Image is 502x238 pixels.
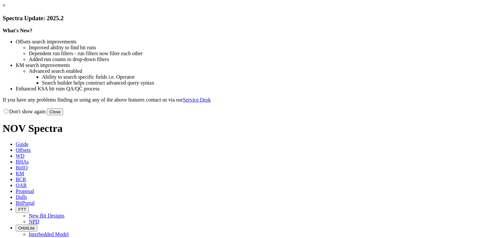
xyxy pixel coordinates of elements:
[3,122,499,135] h1: NOV Spectra
[16,200,35,206] span: BitPortal
[16,147,31,153] span: Offsets
[183,97,211,103] a: Service Desk
[29,68,499,74] li: Advanced search enabled
[3,109,45,114] label: Don't show again
[16,171,24,176] span: KM
[29,51,499,56] li: Dependent run filters - run filters now filter each other
[3,97,499,103] p: If you have any problems finding or using any of the above features contact us via our
[29,56,499,62] li: Added run counts to drop-down filters
[47,108,63,115] button: Close
[16,39,499,45] li: Offsets search improvements
[16,141,28,147] span: Guide
[16,177,26,182] span: BCR
[29,45,499,51] li: Improved ability to find bit runs
[18,226,35,230] span: OrbitLite
[16,62,499,68] li: KM search improvements
[16,188,34,194] span: Proposal
[16,153,25,159] span: WD
[42,74,499,80] li: Ability to search specific fields i.e. Operator
[29,219,39,224] a: NPD
[4,109,8,113] input: Don't show again
[29,213,64,218] a: New Bit Designs
[42,80,499,86] li: Search builder helps construct advanced query syntax
[29,231,69,237] a: Interbedded Model
[3,28,32,33] strong: What's New?
[16,159,29,165] span: BHAs
[18,207,26,212] span: FTT
[3,3,6,8] a: ×
[3,15,499,22] h3: Spectra Update: 2025.2
[16,165,27,170] span: BitIQ
[16,194,27,200] span: Dulls
[16,182,27,188] span: OAR
[16,86,499,92] li: Enhanced KSA bit runs QA/QC process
